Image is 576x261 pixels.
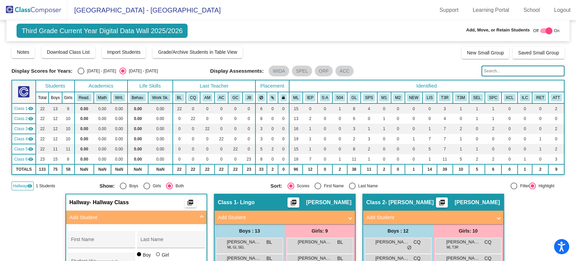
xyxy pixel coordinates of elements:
td: 0 [391,134,405,144]
button: Notes [11,46,35,58]
td: 8 [347,103,361,114]
td: 0 [485,144,501,154]
td: 3 [347,124,361,134]
td: 0 [267,114,278,124]
th: Joanna Broadbelt [243,92,255,103]
td: 1 [361,124,377,134]
mat-expansion-panel-header: Add Student [363,211,503,224]
td: 0 [532,124,548,134]
td: 0 [518,144,532,154]
td: 2 [267,144,278,154]
th: Boys [49,92,62,103]
td: 0 [548,114,564,124]
td: Amy Campagnone - Campagnone [12,134,36,144]
span: [GEOGRAPHIC_DATA] - [GEOGRAPHIC_DATA] [67,5,221,16]
mat-icon: picture_as_pdf [290,199,298,209]
td: 0 [405,103,422,114]
span: Saved Small Group [518,50,559,55]
td: 0 [243,144,255,154]
td: 0 [243,124,255,134]
td: 0.00 [128,114,148,124]
td: 1 [405,134,422,144]
th: Tier 3 Supports in Math [453,92,469,103]
button: M1 [379,94,389,101]
td: 3 [437,103,453,114]
td: 0 [422,114,437,124]
td: 0 [391,124,405,134]
td: 0.00 [94,144,111,154]
td: 1 [377,124,391,134]
td: 1 [485,103,501,114]
td: 12 [49,134,62,144]
td: 0 [318,103,332,114]
td: 8 [255,114,267,124]
td: 6 [255,103,267,114]
mat-chip: WIDA [269,66,289,76]
button: AM [202,94,213,101]
th: Newcomer - <1 year in Country [405,92,422,103]
mat-panel-title: Add Student [70,214,195,221]
td: Georgia Calloway - Calloway [12,144,36,154]
td: 0 [215,124,228,134]
button: Read. [77,94,91,101]
th: Life Skills [128,80,173,92]
mat-expansion-panel-header: Add Student [215,211,355,224]
td: 0.00 [94,124,111,134]
td: 10 [62,114,75,124]
td: 10 [62,124,75,134]
td: 22 [36,144,49,154]
td: 22 [200,124,214,134]
td: 0 [200,134,214,144]
td: 0 [422,103,437,114]
th: ExCel [501,92,518,103]
td: 0.00 [111,134,128,144]
span: Download Class List [47,49,90,55]
td: 0 [501,144,518,154]
td: 0 [501,134,518,144]
td: 15 [289,144,303,154]
td: 1 [469,144,485,154]
th: SPST [361,92,377,103]
button: Print Students Details [287,197,299,208]
td: 2 [548,144,564,154]
td: 4 [361,103,377,114]
th: Keep away students [255,92,267,103]
td: 0 [405,114,422,124]
mat-icon: picture_as_pdf [186,199,194,209]
td: 0 [391,144,405,154]
td: 0 [243,103,255,114]
button: LIS [425,94,435,101]
mat-chip: SPEL [292,66,312,76]
button: BL [175,94,184,101]
td: 1 [332,103,347,114]
td: 0 [303,103,318,114]
button: SPS [363,94,375,101]
button: Math [96,94,109,101]
td: 1 [422,124,437,134]
td: 0 [186,124,200,134]
td: 6 [347,114,361,124]
td: 22 [215,134,228,144]
td: 0 [173,124,186,134]
button: ML [291,94,301,101]
a: Logout [549,5,576,16]
td: 0 [228,134,242,144]
td: 0 [332,114,347,124]
td: 1 [532,134,548,144]
span: Display Scores for Years: [11,68,73,74]
span: Notes [17,49,29,55]
td: 0.00 [148,134,173,144]
td: 7 [437,124,453,134]
td: 13 [289,114,303,124]
td: Brady Lingo - Lingo [12,103,36,114]
td: 1 [453,134,469,144]
span: Class 3 [14,126,28,132]
th: Multilingual Learner [289,92,303,103]
td: 12 [49,124,62,134]
td: 0.00 [128,103,148,114]
td: 22 [36,134,49,144]
td: 0.00 [75,114,94,124]
th: Retained at some point, or was placed back at time of enrollment [532,92,548,103]
td: 0 [278,114,289,124]
th: Brady Lingo [173,92,186,103]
